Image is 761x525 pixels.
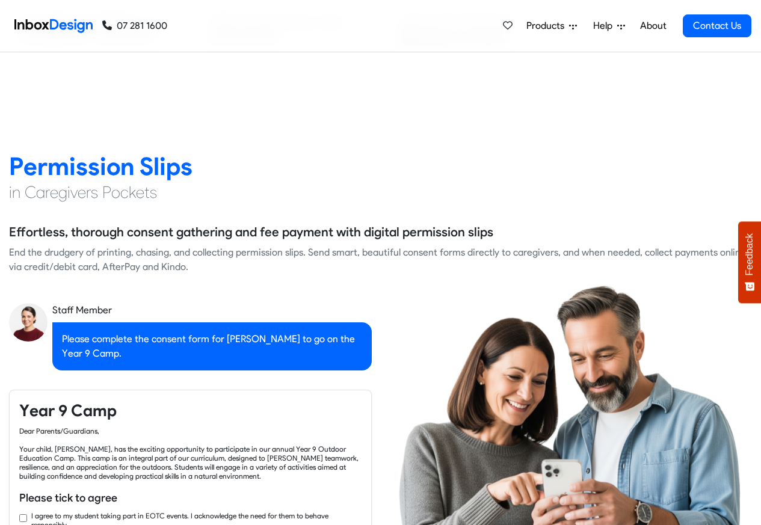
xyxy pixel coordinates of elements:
[526,19,569,33] span: Products
[19,426,362,480] div: Dear Parents/Guardians, Your child, [PERSON_NAME], has the exciting opportunity to participate in...
[593,19,617,33] span: Help
[52,303,372,318] div: Staff Member
[738,221,761,303] button: Feedback - Show survey
[744,233,755,275] span: Feedback
[9,151,752,182] h2: Permission Slips
[19,490,362,506] h6: Please tick to agree
[683,14,751,37] a: Contact Us
[522,14,582,38] a: Products
[588,14,630,38] a: Help
[9,223,493,241] h5: Effortless, thorough consent gathering and fee payment with digital permission slips
[52,322,372,370] div: Please complete the consent form for [PERSON_NAME] to go on the Year 9 Camp.
[9,245,752,274] div: End the drudgery of printing, chasing, and collecting permission slips. Send smart, beautiful con...
[102,19,167,33] a: 07 281 1600
[19,400,362,422] h4: Year 9 Camp
[9,303,48,342] img: staff_avatar.png
[636,14,670,38] a: About
[9,182,752,203] h4: in Caregivers Pockets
